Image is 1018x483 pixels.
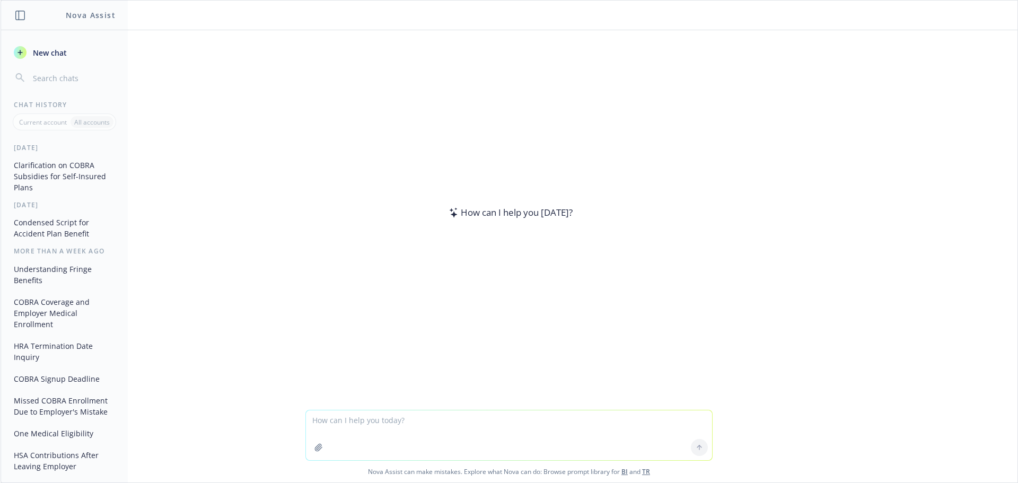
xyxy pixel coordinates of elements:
button: Missed COBRA Enrollment Due to Employer's Mistake [10,392,119,420]
button: Condensed Script for Accident Plan Benefit [10,214,119,242]
a: TR [642,467,650,476]
h1: Nova Assist [66,10,116,21]
div: [DATE] [1,200,128,209]
a: BI [621,467,628,476]
span: New chat [31,47,67,58]
div: How can I help you [DATE]? [446,206,573,219]
button: New chat [10,43,119,62]
span: Nova Assist can make mistakes. Explore what Nova can do: Browse prompt library for and [5,461,1013,482]
button: One Medical Eligibility [10,425,119,442]
div: [DATE] [1,143,128,152]
input: Search chats [31,71,115,85]
button: Clarification on COBRA Subsidies for Self-Insured Plans [10,156,119,196]
button: COBRA Coverage and Employer Medical Enrollment [10,293,119,333]
button: HSA Contributions After Leaving Employer [10,446,119,475]
p: All accounts [74,118,110,127]
button: HRA Termination Date Inquiry [10,337,119,366]
button: COBRA Signup Deadline [10,370,119,388]
button: Understanding Fringe Benefits [10,260,119,289]
div: Chat History [1,100,128,109]
p: Current account [19,118,67,127]
div: More than a week ago [1,247,128,256]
